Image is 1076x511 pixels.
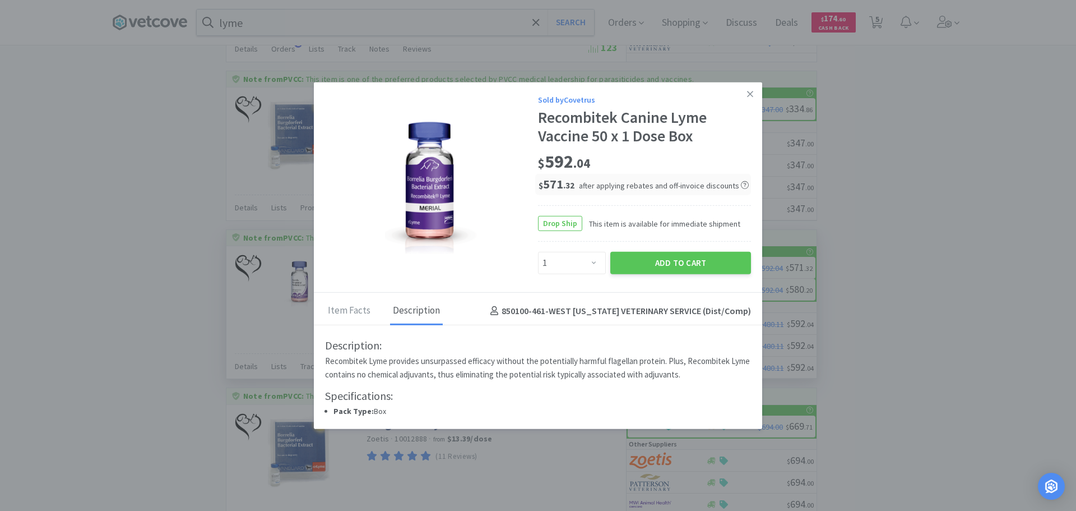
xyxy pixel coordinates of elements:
[1038,473,1065,500] div: Open Intercom Messenger
[538,155,545,171] span: $
[390,297,443,325] div: Description
[333,405,751,417] li: Box
[385,114,479,254] img: 18f69bbbb3c84a1598e6e0ca9f8fbfdc_28621.png
[486,304,751,319] h4: 850100-461 - WEST [US_STATE] VETERINARY SERVICE (Dist/Comp)
[325,387,751,405] h3: Specifications:
[539,180,543,191] span: $
[539,176,574,192] span: 571
[610,252,751,274] button: Add to Cart
[539,217,582,231] span: Drop Ship
[573,155,590,171] span: . 04
[582,217,740,229] span: This item is available for immediate shipment
[333,406,374,416] strong: Pack Type:
[325,297,373,325] div: Item Facts
[538,150,590,173] span: 592
[538,108,751,146] div: Recombitek Canine Lyme Vaccine 50 x 1 Dose Box
[579,181,749,191] span: after applying rebates and off-invoice discounts
[325,355,751,381] p: Recombitek Lyme provides unsurpassed efficacy without the potentially harmful flagellan protein. ...
[538,93,751,105] div: Sold by Covetrus
[563,180,574,191] span: . 32
[325,337,751,355] h3: Description:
